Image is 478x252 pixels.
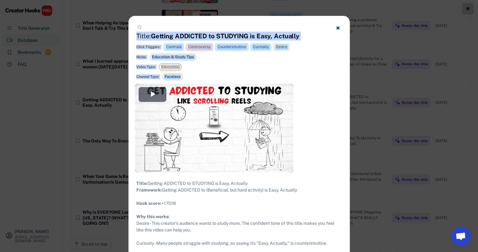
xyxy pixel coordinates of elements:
strong: Why this works: [136,214,170,219]
div: Video Type: [136,65,156,69]
div: Curiosity [253,44,269,50]
div: Controversy [188,44,211,50]
strong: Title: [136,181,148,186]
div: Counterintuitive [217,44,246,50]
h4: Title: [136,32,300,41]
div: Desire [276,44,287,50]
a: Open chat [451,227,470,246]
div: Channel Type: [136,74,159,79]
div: Education [159,63,182,71]
strong: Hook score [136,201,160,206]
strong: : [160,201,161,206]
div: Click Triggers: [136,45,160,49]
strong: Framework: [136,187,162,192]
div: Niche: [136,55,146,60]
div: Education & Study Tips [150,54,196,61]
div: Video Player [135,84,293,173]
div: Contrast [166,44,182,50]
strong: Getting ADDICTED to STUDYING is Easy, Actually [151,32,299,40]
button: star_border [136,24,143,30]
div: Faceless [162,73,183,80]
